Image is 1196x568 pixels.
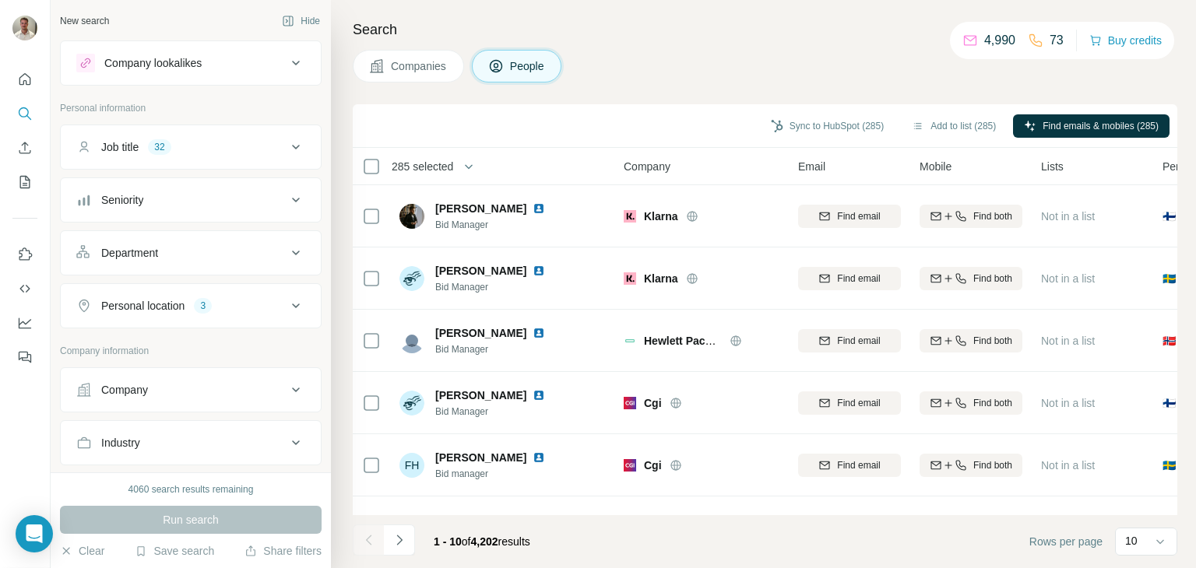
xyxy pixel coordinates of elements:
[510,58,546,74] span: People
[1163,333,1176,349] span: 🇳🇴
[101,192,143,208] div: Seniority
[435,201,526,216] span: [PERSON_NAME]
[798,391,901,415] button: Find email
[1043,119,1159,133] span: Find emails & mobiles (285)
[471,535,498,548] span: 4,202
[624,159,670,174] span: Company
[837,458,880,472] span: Find email
[435,263,526,279] span: [PERSON_NAME]
[1041,210,1095,223] span: Not in a list
[624,397,636,409] img: Logo of Cgi
[984,31,1015,50] p: 4,990
[434,535,530,548] span: results
[644,209,678,224] span: Klarna
[399,453,424,478] div: FH
[435,467,564,481] span: Bid manager
[271,9,331,33] button: Hide
[12,100,37,128] button: Search
[644,458,662,473] span: Cgi
[798,329,901,352] button: Find email
[435,512,526,528] span: [PERSON_NAME]
[435,450,526,465] span: [PERSON_NAME]
[798,159,825,174] span: Email
[399,328,424,353] img: Avatar
[920,267,1022,290] button: Find both
[399,515,424,540] img: Avatar
[533,514,545,526] img: LinkedIn logo
[624,272,636,285] img: Logo of Klarna
[61,181,321,219] button: Seniority
[60,14,109,28] div: New search
[1163,395,1176,411] span: 🇫🇮
[434,535,462,548] span: 1 - 10
[920,329,1022,352] button: Find both
[12,16,37,40] img: Avatar
[837,334,880,348] span: Find email
[104,55,202,71] div: Company lookalikes
[1125,533,1138,549] p: 10
[798,205,901,228] button: Find email
[837,272,880,286] span: Find email
[1163,209,1176,224] span: 🇫🇮
[392,159,453,174] span: 285 selected
[384,524,415,556] button: Navigate to next page
[12,309,37,337] button: Dashboard
[798,454,901,477] button: Find email
[1041,272,1095,285] span: Not in a list
[973,272,1012,286] span: Find both
[101,245,158,261] div: Department
[644,335,785,347] span: Hewlett Packard Enterprise
[973,458,1012,472] span: Find both
[798,267,901,290] button: Find email
[61,234,321,272] button: Department
[128,482,254,496] div: 4060 search results remaining
[399,391,424,415] img: Avatar
[435,405,564,419] span: Bid Manager
[12,275,37,303] button: Use Surfe API
[533,327,545,339] img: LinkedIn logo
[435,280,564,294] span: Bid Manager
[391,58,448,74] span: Companies
[973,334,1012,348] span: Find both
[624,335,636,347] img: Logo of Hewlett Packard Enterprise
[624,210,636,223] img: Logo of Klarna
[12,240,37,268] button: Use Surfe on LinkedIn
[644,395,662,411] span: Cgi
[1013,114,1170,138] button: Find emails & mobiles (285)
[1041,335,1095,347] span: Not in a list
[399,266,424,291] img: Avatar
[16,515,53,552] div: Open Intercom Messenger
[435,342,564,356] span: Bid Manager
[920,205,1022,228] button: Find both
[1041,459,1095,472] span: Not in a list
[12,65,37,93] button: Quick start
[1041,397,1095,409] span: Not in a list
[973,396,1012,410] span: Find both
[60,101,322,115] p: Personal information
[148,140,171,154] div: 32
[837,396,880,410] span: Find email
[1163,458,1176,473] span: 🇸🇪
[462,535,471,548] span: of
[12,168,37,196] button: My lists
[624,459,636,472] img: Logo of Cgi
[61,128,321,166] button: Job title32
[533,389,545,401] img: LinkedIn logo
[1050,31,1064,50] p: 73
[399,204,424,229] img: Avatar
[435,387,526,403] span: [PERSON_NAME]
[435,325,526,341] span: [PERSON_NAME]
[1041,159,1064,174] span: Lists
[533,451,545,464] img: LinkedIn logo
[101,382,148,398] div: Company
[837,209,880,223] span: Find email
[435,218,564,232] span: Bid Manager
[920,391,1022,415] button: Find both
[61,287,321,324] button: Personal location3
[61,371,321,408] button: Company
[101,139,139,155] div: Job title
[101,298,185,314] div: Personal location
[353,19,1177,40] h4: Search
[12,134,37,162] button: Enrich CSV
[533,265,545,277] img: LinkedIn logo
